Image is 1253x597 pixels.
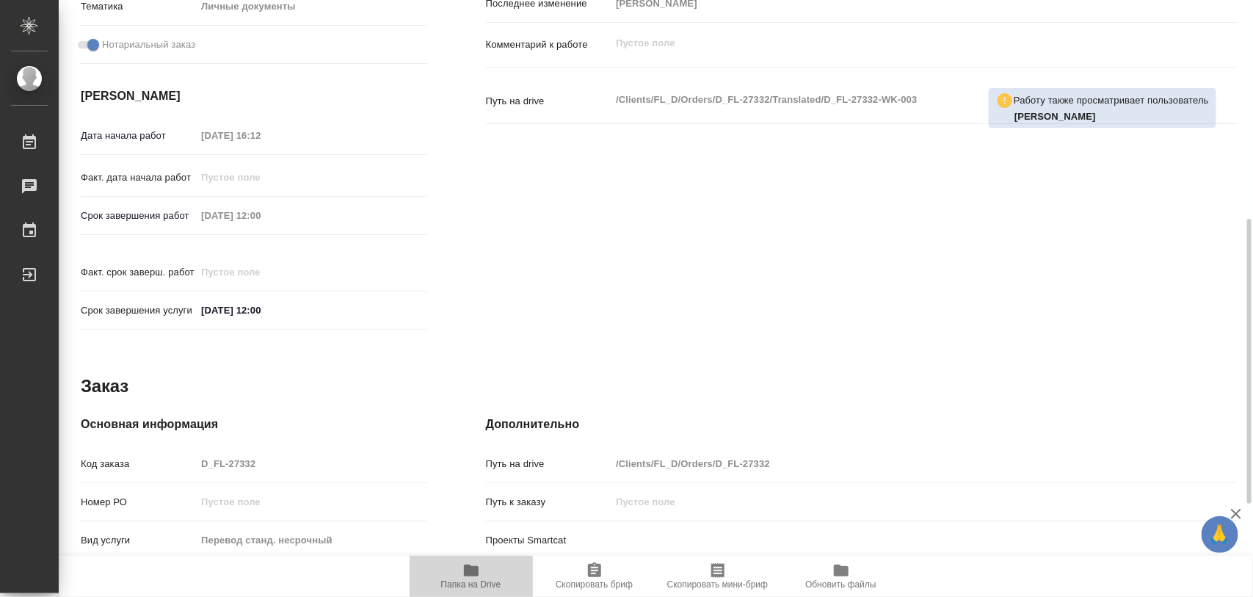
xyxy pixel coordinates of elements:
p: Срок завершения услуги [81,303,196,318]
h4: Основная информация [81,416,427,433]
button: Обновить файлы [780,556,903,597]
p: Путь на drive [486,457,611,471]
p: Факт. срок заверш. работ [81,265,196,280]
button: 🙏 [1202,516,1238,553]
h2: Заказ [81,375,128,398]
input: Пустое поле [611,453,1174,474]
textarea: /Clients/FL_D/Orders/D_FL-27332/Translated/D_FL-27332-WK-003 [611,87,1174,112]
span: Обновить файлы [805,579,876,590]
p: Срок завершения работ [81,209,196,223]
p: Код заказа [81,457,196,471]
button: Скопировать бриф [533,556,656,597]
input: Пустое поле [196,261,324,283]
h4: Дополнительно [486,416,1237,433]
span: Нотариальный заказ [102,37,195,52]
p: Вид услуги [81,533,196,548]
p: Факт. дата начала работ [81,170,196,185]
p: Путь на drive [486,94,611,109]
span: Папка на Drive [441,579,501,590]
button: Скопировать мини-бриф [656,556,780,597]
input: Пустое поле [196,125,324,146]
p: Номер РО [81,495,196,510]
input: Пустое поле [611,491,1174,513]
input: Пустое поле [196,453,426,474]
input: Пустое поле [196,529,426,551]
p: Дата начала работ [81,129,196,143]
span: Скопировать бриф [556,579,633,590]
span: 🙏 [1207,519,1232,550]
p: Путь к заказу [486,495,611,510]
h4: [PERSON_NAME] [81,87,427,105]
p: Комментарий к работе [486,37,611,52]
p: Проекты Smartcat [486,533,611,548]
input: Пустое поле [196,205,324,226]
input: Пустое поле [196,491,426,513]
span: Скопировать мини-бриф [667,579,768,590]
input: ✎ Введи что-нибудь [196,300,324,321]
button: Папка на Drive [410,556,533,597]
input: Пустое поле [196,167,324,188]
